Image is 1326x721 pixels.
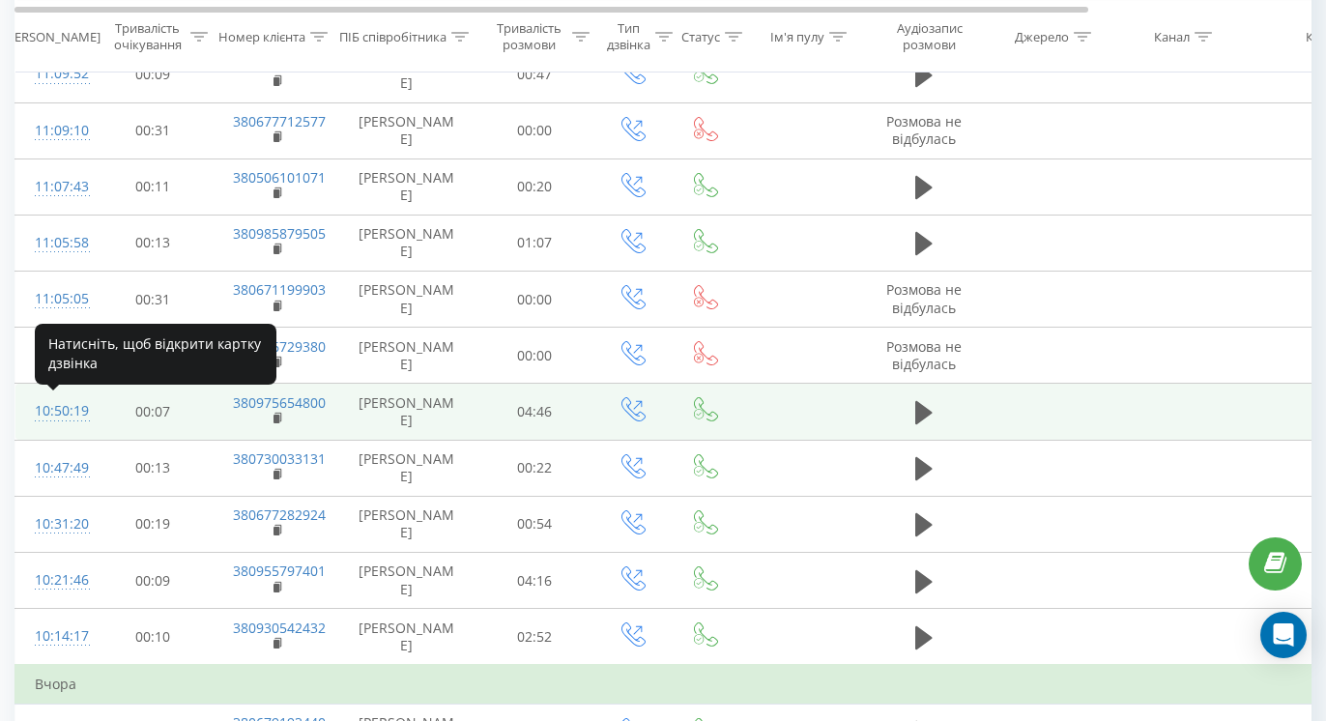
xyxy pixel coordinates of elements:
div: 11:09:10 [35,112,73,150]
div: 10:21:46 [35,562,73,599]
div: 10:14:17 [35,618,73,655]
td: 02:52 [475,609,595,666]
a: 380985879505 [233,224,326,243]
td: 01:07 [475,215,595,271]
a: 380955797401 [233,562,326,580]
td: 04:46 [475,384,595,440]
div: Тривалість очікування [109,20,186,53]
div: Статус [681,28,720,44]
td: 00:31 [93,272,214,328]
a: 380966729380 [233,337,326,356]
a: 380671199903 [233,280,326,299]
a: 380677282924 [233,505,326,524]
span: Розмова не відбулась [886,112,962,148]
td: [PERSON_NAME] [339,384,475,440]
td: [PERSON_NAME] [339,440,475,496]
a: 380975654800 [233,393,326,412]
a: 380976405172 [233,56,326,74]
td: 00:09 [93,553,214,609]
td: [PERSON_NAME] [339,46,475,102]
td: 00:00 [475,272,595,328]
td: 00:22 [475,440,595,496]
div: 11:07:43 [35,168,73,206]
div: [PERSON_NAME] [3,28,101,44]
a: 380506101071 [233,168,326,187]
a: 380930542432 [233,619,326,637]
td: [PERSON_NAME] [339,102,475,159]
td: [PERSON_NAME] [339,215,475,271]
td: 00:20 [475,159,595,215]
span: Розмова не відбулась [886,337,962,373]
div: 10:47:49 [35,449,73,487]
div: Ім'я пулу [770,28,824,44]
td: 00:00 [475,328,595,384]
div: 11:05:58 [35,224,73,262]
div: Джерело [1015,28,1069,44]
div: 10:50:19 [35,392,73,430]
td: 00:00 [475,102,595,159]
div: Аудіозапис розмови [882,20,976,53]
td: 00:09 [93,46,214,102]
div: 10:31:20 [35,505,73,543]
td: 00:13 [93,440,214,496]
a: 380677712577 [233,112,326,130]
span: Розмова не відбулась [886,280,962,316]
td: 00:13 [93,215,214,271]
a: 380730033131 [233,449,326,468]
td: 04:16 [475,553,595,609]
div: Тип дзвінка [607,20,650,53]
div: ПІБ співробітника [339,28,447,44]
div: Номер клієнта [218,28,305,44]
td: [PERSON_NAME] [339,609,475,666]
div: 11:05:05 [35,280,73,318]
td: 00:47 [475,46,595,102]
div: Натисніть, щоб відкрити картку дзвінка [35,324,276,385]
div: Канал [1154,28,1190,44]
td: [PERSON_NAME] [339,159,475,215]
td: 00:19 [93,496,214,552]
div: Тривалість розмови [491,20,567,53]
td: 00:54 [475,496,595,552]
td: 00:11 [93,159,214,215]
td: 00:07 [93,384,214,440]
div: 11:09:52 [35,55,73,93]
td: [PERSON_NAME] [339,328,475,384]
td: [PERSON_NAME] [339,553,475,609]
td: 00:10 [93,609,214,666]
div: Open Intercom Messenger [1260,612,1307,658]
td: 00:31 [93,102,214,159]
td: [PERSON_NAME] [339,496,475,552]
td: [PERSON_NAME] [339,272,475,328]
